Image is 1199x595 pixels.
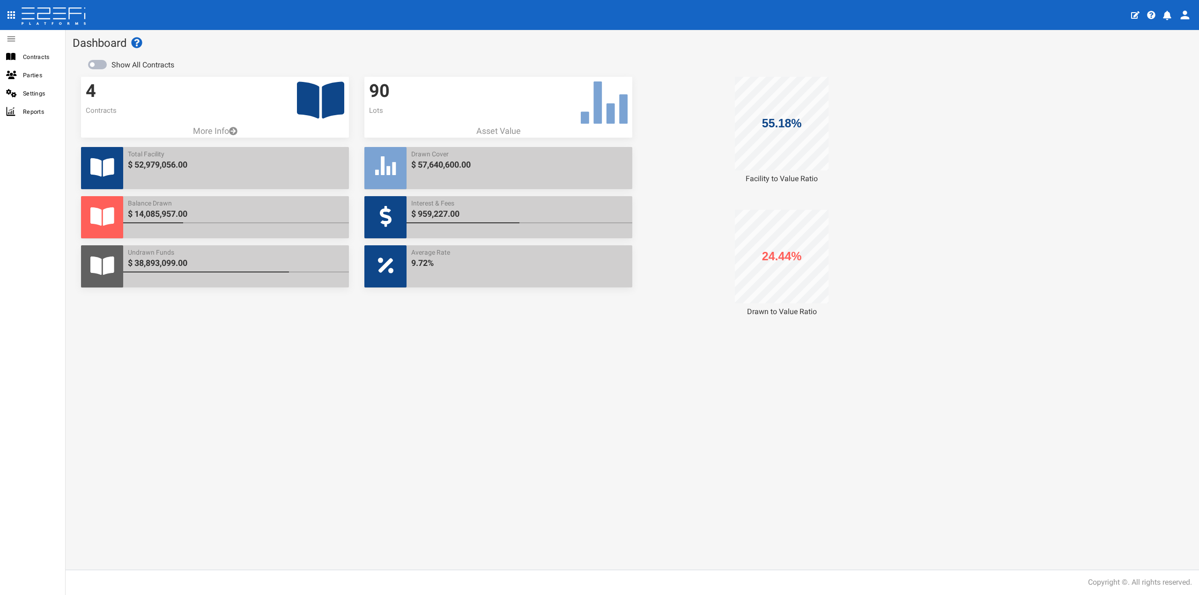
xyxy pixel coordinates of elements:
[1088,577,1192,588] div: Copyright ©. All rights reserved.
[411,208,628,220] span: $ 959,227.00
[411,248,628,257] span: Average Rate
[23,70,58,81] span: Parties
[111,60,174,71] label: Show All Contracts
[86,106,344,116] p: Contracts
[648,307,916,317] div: Drawn to Value Ratio
[128,248,344,257] span: Undrawn Funds
[23,88,58,99] span: Settings
[128,159,344,171] span: $ 52,979,056.00
[128,208,344,220] span: $ 14,085,957.00
[128,198,344,208] span: Balance Drawn
[86,81,344,101] h3: 4
[411,159,628,171] span: $ 57,640,600.00
[411,149,628,159] span: Drawn Cover
[81,125,349,137] a: More Info
[128,257,344,269] span: $ 38,893,099.00
[411,198,628,208] span: Interest & Fees
[128,149,344,159] span: Total Facility
[23,106,58,117] span: Reports
[364,125,632,137] p: Asset Value
[648,174,916,184] div: Facility to Value Ratio
[73,37,1192,49] h1: Dashboard
[369,106,628,116] p: Lots
[23,51,58,62] span: Contracts
[369,81,628,101] h3: 90
[411,257,628,269] span: 9.72%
